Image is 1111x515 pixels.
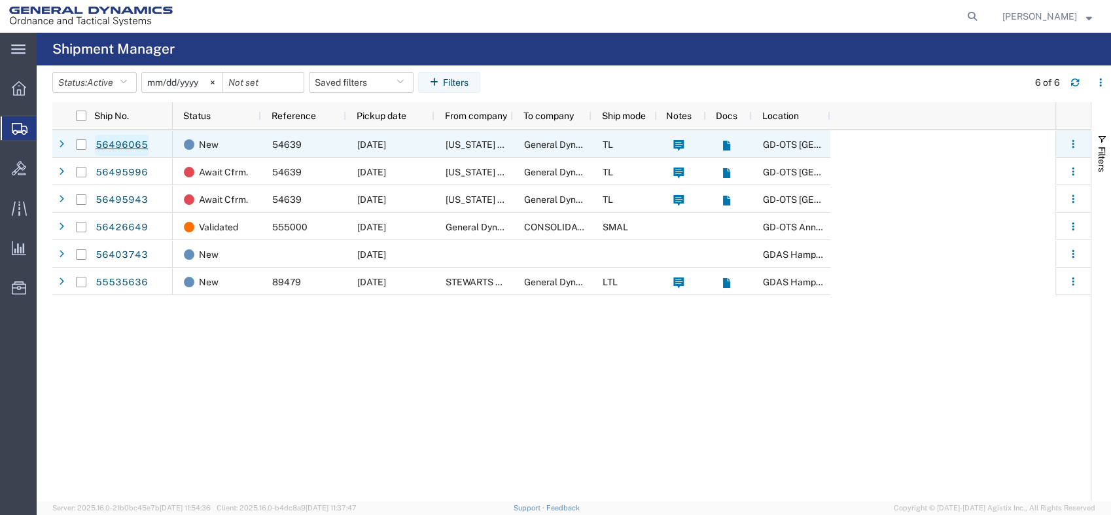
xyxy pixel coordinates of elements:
[445,111,507,121] span: From company
[1002,9,1077,24] span: Karen Monarch
[546,504,580,512] a: Feedback
[763,139,892,150] span: GD-OTS Niceville
[306,504,357,512] span: [DATE] 11:37:47
[446,277,581,287] span: STEWARTS FOREST PRODUCTS
[1002,9,1093,24] button: [PERSON_NAME]
[514,504,546,512] a: Support
[762,111,799,121] span: Location
[160,504,211,512] span: [DATE] 11:54:36
[199,213,238,241] span: Validated
[309,72,414,93] button: Saved filters
[52,504,211,512] span: Server: 2025.16.0-21b0bc45e7b
[763,167,892,177] span: GD-OTS Niceville
[763,249,930,260] span: GDAS Hampton / Woodbury
[446,167,552,177] span: Florida custom mold
[357,194,386,205] span: 08/14/2025
[763,194,892,205] span: GD-OTS Niceville
[446,139,552,150] span: Florida custom mold
[9,7,173,26] img: logo
[446,222,544,232] span: General Dynamics - OTS
[272,277,301,287] span: 89479
[357,111,406,121] span: Pickup date
[183,111,211,121] span: Status
[524,194,623,205] span: General Dynamics - OTS
[199,186,248,213] span: Await Cfrm.
[603,139,613,150] span: TL
[272,139,302,150] span: 54639
[199,131,219,158] span: New
[95,135,149,156] a: 56496065
[763,277,930,287] span: GDAS Hampton / Woodbury
[272,222,308,232] span: 555000
[357,222,386,232] span: 08/07/2025
[524,222,697,232] span: CONSOLIDATED PRECISION PRODUCTS
[666,111,692,121] span: Notes
[95,245,149,266] a: 56403743
[524,277,623,287] span: General Dynamics - OTS
[603,167,613,177] span: TL
[94,111,129,121] span: Ship No.
[272,111,316,121] span: Reference
[199,268,219,296] span: New
[217,504,357,512] span: Client: 2025.16.0-b4dc8a9
[446,194,552,205] span: Florida custom mold
[1035,76,1060,90] div: 6 of 6
[763,222,890,232] span: GD-OTS Anniston (Commerce)
[418,72,480,93] button: Filters
[272,194,302,205] span: 54639
[142,73,222,92] input: Not set
[357,167,386,177] span: 08/14/2025
[87,77,113,88] span: Active
[95,190,149,211] a: 56495943
[357,139,386,150] span: 08/15/2025
[1097,147,1107,172] span: Filters
[95,217,149,238] a: 56426649
[524,167,623,177] span: General Dynamics - OTS
[524,139,623,150] span: General Dynamics - OTS
[357,277,386,287] span: 08/05/2025
[95,272,149,293] a: 55535636
[95,162,149,183] a: 56495996
[52,72,137,93] button: Status:Active
[199,241,219,268] span: New
[894,503,1095,514] span: Copyright © [DATE]-[DATE] Agistix Inc., All Rights Reserved
[603,222,628,232] span: SMAL
[199,158,248,186] span: Await Cfrm.
[523,111,574,121] span: To company
[716,111,737,121] span: Docs
[223,73,304,92] input: Not set
[52,33,175,65] h4: Shipment Manager
[272,167,302,177] span: 54639
[602,111,646,121] span: Ship mode
[357,249,386,260] span: 08/05/2025
[603,194,613,205] span: TL
[603,277,618,287] span: LTL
